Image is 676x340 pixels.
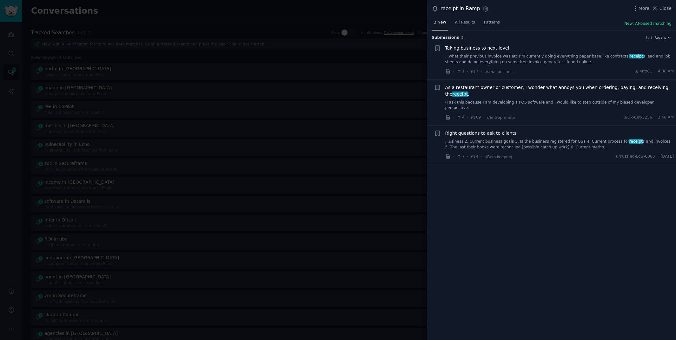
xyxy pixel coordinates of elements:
a: ...usiness 2. Current business goals 3. Is the business registered for GST 4. Current process for... [445,139,674,150]
span: · [481,68,482,75]
span: 3 [461,36,464,39]
span: · [481,153,482,160]
span: [DATE] [661,154,674,160]
span: 7 [456,154,464,160]
span: 4 [456,115,464,120]
button: Close [652,5,672,12]
a: 3 New [432,17,448,31]
span: receipt [629,139,643,144]
span: 4:08 AM [658,69,674,74]
span: · [467,114,468,121]
span: 4 [470,154,478,160]
span: u/Puzzled-Low-6086 [616,154,655,160]
span: r/Entrepreneur [487,115,515,120]
span: Patterns [484,20,500,25]
span: 7 [470,69,478,74]
span: · [453,153,454,160]
button: More [632,5,650,12]
span: · [654,69,656,74]
a: ...what their previous invoice was etc I’m currently doing everything paper base like contracts,r... [445,54,674,65]
span: All Results [455,20,475,25]
span: Recent [654,35,666,40]
span: · [467,153,468,160]
span: receipt [629,54,644,58]
div: Sort [646,35,653,40]
span: Close [659,5,672,12]
a: Right questions to ask to clients [445,130,517,137]
span: r/smallbusiness [484,70,514,74]
span: Submission s [432,35,459,41]
a: All Results [453,17,477,31]
button: New: AI-based matching [624,21,672,27]
span: 1 [456,69,464,74]
a: As a restaurant owner or customer, I wonder what annoys you when ordering, paying, and receiving ... [445,84,674,98]
span: r/Bookkeeping [484,155,512,159]
span: · [483,114,484,121]
a: Taking business to next level [445,45,509,51]
span: · [654,115,656,120]
span: receipt [452,92,468,97]
span: More [639,5,650,12]
span: u/Ok-Cut-3256 [624,115,652,120]
span: · [453,114,454,121]
div: receipt in Ramp [441,5,480,13]
a: Patterns [482,17,502,31]
span: · [453,68,454,75]
button: Recent [654,35,672,40]
span: 69 [470,115,481,120]
span: u/j4rrz01 [635,69,652,74]
span: 3 New [434,20,446,25]
a: (I ask this because I am developing a POS software and I would like to step outside of my biased ... [445,100,674,111]
span: 3:46 AM [658,115,674,120]
span: · [657,154,659,160]
span: · [467,68,468,75]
